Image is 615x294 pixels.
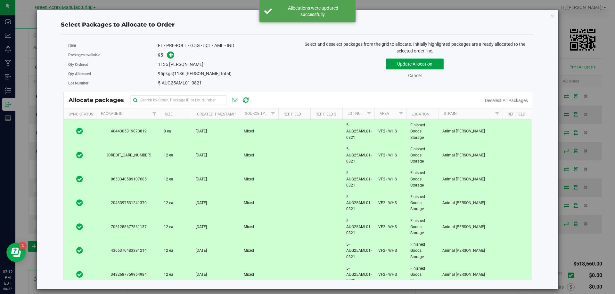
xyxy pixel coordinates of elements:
input: Search by Strain, Package ID or Lot Number [130,95,226,105]
span: [DATE] [196,128,207,134]
span: VF2 - WHS [378,224,397,230]
span: [DATE] [196,152,207,158]
span: Animal [PERSON_NAME] [442,248,485,254]
span: 95 [158,71,163,76]
span: Animal [PERSON_NAME] [442,224,485,230]
span: 12 ea [164,152,173,158]
a: Strain [444,111,457,116]
span: In Sync [76,222,83,231]
a: Sync Status [69,112,93,116]
span: Mixed [244,224,254,230]
span: 5-AUG25AML01-0821 [158,80,202,85]
span: 95 [158,52,163,58]
span: VF2 - WHS [378,248,397,254]
span: In Sync [76,198,83,207]
span: [PERSON_NAME] [169,62,203,67]
a: Filter [492,108,502,119]
div: Allocations were updated successfully. [275,5,351,18]
span: Finished Goods Storage [410,170,435,188]
a: Created Timestamp [197,112,236,116]
a: Filter [396,108,406,119]
span: Finished Goods Storage [410,242,435,260]
span: 5-AUG25AML01-0821 [346,242,372,260]
iframe: Resource center [6,243,26,262]
span: Animal [PERSON_NAME] [442,200,485,206]
a: Lot Number [348,111,371,116]
label: Packages available [68,52,158,58]
span: VF2 - WHS [378,272,397,278]
span: 4044305819073819 [100,128,156,134]
span: 12 ea [164,200,173,206]
a: Size [165,112,173,116]
label: Qty Ordered [68,62,158,68]
a: Area [380,111,389,116]
span: VF2 - WHS [378,128,397,134]
span: In Sync [76,127,83,136]
a: Location [412,112,430,116]
span: Mixed [244,152,254,158]
span: Animal [PERSON_NAME] [442,176,485,182]
span: Mixed [244,176,254,182]
a: Deselect All Packages [485,98,528,103]
span: 4366370483391214 [100,248,156,254]
a: Ref Field 3 [508,112,529,116]
span: Finished Goods Storage [410,266,435,284]
span: [DATE] [196,176,207,182]
span: 5-AUG25AML01-0821 [346,146,372,165]
a: Ref Field [283,112,301,116]
div: FT - PRE-ROLL - 0.5G - 5CT - AML - IND [158,42,293,49]
button: Update Allocation [386,59,444,69]
span: Animal [PERSON_NAME] [442,152,485,158]
span: 0653340589107685 [100,176,156,182]
span: 5-AUG25AML01-0821 [346,218,372,236]
span: [DATE] [196,224,207,230]
span: 5-AUG25AML01-0821 [346,194,372,212]
span: 8 ea [164,128,171,134]
div: Select Packages to Allocate to Order [61,20,534,29]
label: Lot Number [68,80,158,86]
span: Animal [PERSON_NAME] [442,128,485,134]
span: Mixed [244,200,254,206]
a: Package Id [101,111,123,116]
span: 5-AUG25AML01-0821 [346,170,372,188]
span: 3432687759964984 [100,272,156,278]
span: 5-AUG25AML01-0821 [346,122,372,141]
span: 12 ea [164,176,173,182]
span: 2043397531241370 [100,200,156,206]
span: 12 ea [164,248,173,254]
iframe: Resource center unread badge [19,242,27,250]
span: 12 ea [164,224,173,230]
span: Finished Goods Storage [410,218,435,236]
span: pkgs [158,71,232,76]
label: Qty Allocated [68,71,158,77]
span: Allocate packages [69,97,130,104]
span: Mixed [244,248,254,254]
span: [DATE] [196,248,207,254]
label: Item [68,43,158,48]
span: [CREDIT_CARD_NUMBER] [100,152,156,158]
span: VF2 - WHS [378,152,397,158]
span: Mixed [244,272,254,278]
span: (1136 [PERSON_NAME] total) [173,71,232,76]
span: Select and deselect packages from the grid to allocate. Initially highlighted packages are alread... [305,42,525,53]
span: 1136 [158,62,168,67]
span: 5-AUG25AML01-0821 [346,266,372,284]
span: VF2 - WHS [378,200,397,206]
span: In Sync [76,175,83,184]
span: VF2 - WHS [378,176,397,182]
a: Filter [364,108,374,119]
span: 7051288677861137 [100,224,156,230]
a: Source Type [245,111,270,116]
span: In Sync [76,246,83,255]
span: [DATE] [196,272,207,278]
span: Finished Goods Storage [410,194,435,212]
span: Animal [PERSON_NAME] [442,272,485,278]
span: Finished Goods Storage [410,122,435,141]
span: Mixed [244,128,254,134]
span: 12 ea [164,272,173,278]
span: In Sync [76,151,83,160]
a: Cancel [408,73,422,78]
a: Filter [149,108,160,119]
span: [DATE] [196,200,207,206]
